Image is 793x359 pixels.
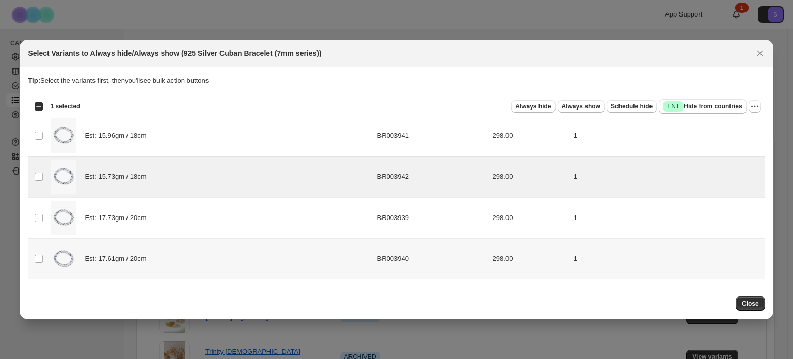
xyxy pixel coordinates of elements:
[663,101,742,112] span: Hide from countries
[374,197,489,239] td: BR003939
[489,115,570,157] td: 298.00
[562,102,600,111] span: Always show
[558,100,605,113] button: Always show
[570,197,765,239] td: 1
[374,239,489,279] td: BR003940
[85,171,152,182] span: Est: 15.73gm / 18cm
[749,100,761,113] button: More actions
[50,102,80,111] span: 1 selected
[570,115,765,157] td: 1
[511,100,555,113] button: Always hide
[659,99,746,114] button: SuccessENTHide from countries
[742,300,759,308] span: Close
[736,296,765,311] button: Close
[515,102,551,111] span: Always hide
[753,46,767,60] button: Close
[85,213,152,223] span: Est: 17.73gm / 20cm
[51,160,76,194] img: 925-Silver-Cuban-Bracelet-thumbnail.jpg
[611,102,653,111] span: Schedule hide
[28,76,40,84] strong: Tip:
[28,75,765,86] p: Select the variants first, then you'll see bulk action buttons
[489,156,570,197] td: 298.00
[489,197,570,239] td: 298.00
[374,156,489,197] td: BR003942
[570,156,765,197] td: 1
[489,239,570,279] td: 298.00
[51,201,76,236] img: 925-Silver-Cuban-Bracelet-thumbnail.jpg
[570,239,765,279] td: 1
[667,102,679,111] span: ENT
[51,242,76,276] img: 925-Silver-Cuban-Bracelet-thumbnail.jpg
[28,48,321,58] h2: Select Variants to Always hide/Always show (925 Silver Cuban Bracelet (7mm series))
[85,254,152,264] span: Est: 17.61gm / 20cm
[607,100,657,113] button: Schedule hide
[85,131,152,141] span: Est: 15.96gm / 18cm
[374,115,489,157] td: BR003941
[51,118,76,153] img: 925-Silver-Cuban-Bracelet-thumbnail.jpg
